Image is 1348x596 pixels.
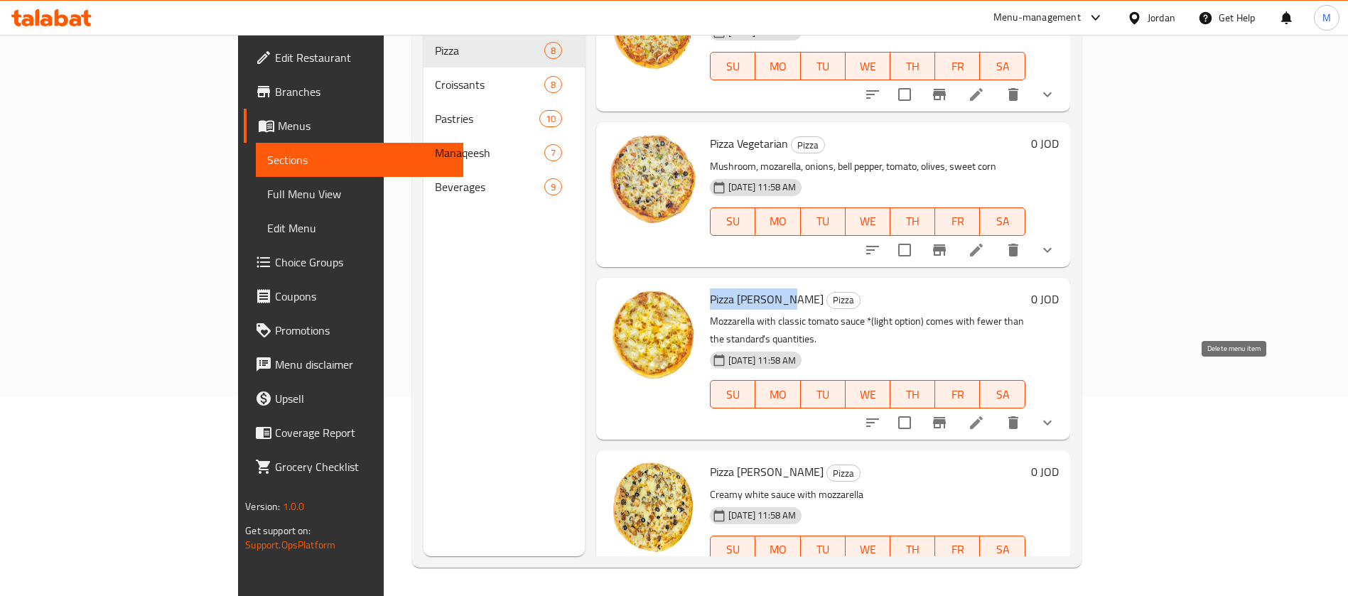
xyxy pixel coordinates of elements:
span: TU [807,56,840,77]
img: Pizza Margarita [608,289,699,380]
button: SA [980,380,1025,408]
span: Grocery Checklist [275,458,452,475]
div: Menu-management [993,9,1081,26]
span: FR [941,56,974,77]
a: Menus [244,109,463,143]
a: Promotions [244,313,463,347]
button: FR [935,52,980,80]
span: SA [986,539,1019,560]
button: FR [935,207,980,236]
div: Jordan [1148,10,1175,26]
span: Pizza Vegetarian [710,133,788,154]
span: 1.0.0 [283,497,305,516]
button: TH [890,536,935,564]
button: SU [710,52,755,80]
a: Coupons [244,279,463,313]
a: Grocery Checklist [244,450,463,484]
span: FR [941,539,974,560]
div: Pastries10 [424,102,585,136]
span: FR [941,211,974,232]
span: 9 [545,180,561,194]
span: [DATE] 11:58 AM [723,509,802,522]
span: Branches [275,83,452,100]
span: Full Menu View [267,185,452,202]
button: TU [801,52,846,80]
span: 8 [545,44,561,58]
a: Menu disclaimer [244,347,463,381]
div: Manaqeesh7 [424,136,585,170]
button: TH [890,207,935,236]
a: Branches [244,75,463,109]
button: show more [1030,406,1064,440]
button: WE [846,207,890,236]
span: SU [716,384,750,405]
a: Sections [256,143,463,177]
div: Croissants8 [424,67,585,102]
button: FR [935,380,980,408]
p: Mozzarella with classic tomato sauce *(light option) comes with fewer than the standard's quantit... [710,313,1025,348]
svg: Show Choices [1039,242,1056,259]
span: Version: [245,497,280,516]
h6: 0 JOD [1031,289,1059,309]
button: MO [755,207,800,236]
button: TH [890,52,935,80]
a: Full Menu View [256,177,463,211]
span: Menus [278,117,452,134]
span: Coverage Report [275,424,452,441]
button: SU [710,536,755,564]
div: items [544,76,562,93]
span: Coupons [275,288,452,305]
button: MO [755,380,800,408]
span: Pizza [PERSON_NAME] [710,461,824,482]
span: MO [761,211,794,232]
span: Select to update [890,80,920,109]
div: Pizza [826,465,861,482]
span: 8 [545,78,561,92]
a: Edit menu item [968,86,985,103]
button: TU [801,536,846,564]
span: TH [896,211,929,232]
span: MO [761,539,794,560]
span: TH [896,539,929,560]
a: Coverage Report [244,416,463,450]
a: Edit menu item [968,242,985,259]
button: SA [980,207,1025,236]
span: WE [851,56,885,77]
span: TH [896,384,929,405]
div: Pizza [791,136,825,153]
button: SA [980,536,1025,564]
span: Pizza [827,465,860,482]
span: TU [807,539,840,560]
span: Pastries [435,110,539,127]
p: Mushroom, mozarella, onions, bell pepper, tomato, olives, sweet corn [710,158,1025,175]
span: [DATE] 11:58 AM [723,180,802,194]
span: Pizza [435,42,544,59]
span: Pizza [PERSON_NAME] [710,288,824,310]
a: Choice Groups [244,245,463,279]
svg: Show Choices [1039,86,1056,103]
span: SU [716,211,750,232]
button: MO [755,536,800,564]
div: items [544,42,562,59]
span: WE [851,384,885,405]
span: Menu disclaimer [275,356,452,373]
button: FR [935,536,980,564]
div: Beverages9 [424,170,585,204]
span: Manaqeesh [435,144,544,161]
button: Branch-specific-item [922,233,956,267]
div: Pizza8 [424,33,585,67]
button: TU [801,207,846,236]
button: delete [996,406,1030,440]
span: Sections [267,151,452,168]
h6: 0 JOD [1031,134,1059,153]
h6: 0 JOD [1031,462,1059,482]
span: Pizza [792,137,824,153]
a: Edit Restaurant [244,40,463,75]
span: M [1322,10,1331,26]
span: Select to update [890,235,920,265]
span: Beverages [435,178,544,195]
span: MO [761,56,794,77]
span: Edit Menu [267,220,452,237]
